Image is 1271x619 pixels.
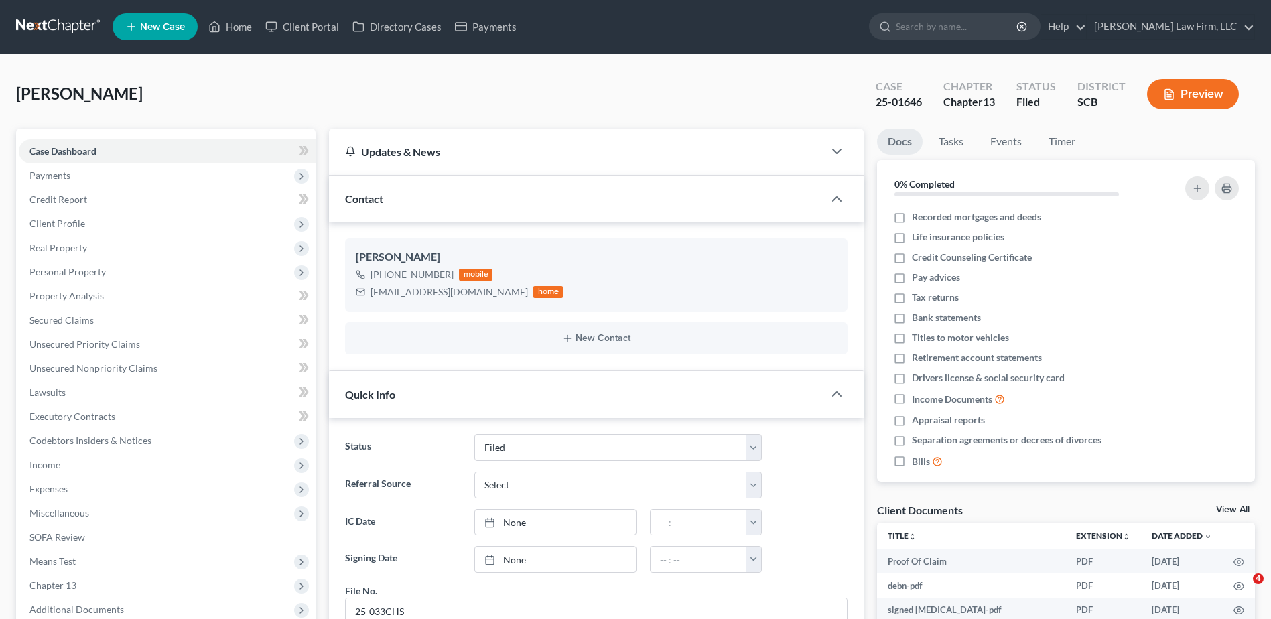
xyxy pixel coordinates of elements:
[19,284,316,308] a: Property Analysis
[912,413,985,427] span: Appraisal reports
[1016,79,1056,94] div: Status
[877,503,963,517] div: Client Documents
[345,388,395,401] span: Quick Info
[1216,505,1250,514] a: View All
[651,547,746,572] input: -- : --
[877,129,923,155] a: Docs
[1087,15,1254,39] a: [PERSON_NAME] Law Firm, LLC
[29,604,124,615] span: Additional Documents
[19,356,316,381] a: Unsecured Nonpriority Claims
[29,314,94,326] span: Secured Claims
[29,362,157,374] span: Unsecured Nonpriority Claims
[912,271,960,284] span: Pay advices
[356,333,837,344] button: New Contact
[533,286,563,298] div: home
[29,483,68,494] span: Expenses
[894,178,955,190] strong: 0% Completed
[29,266,106,277] span: Personal Property
[1141,573,1223,598] td: [DATE]
[1065,549,1141,573] td: PDF
[1041,15,1086,39] a: Help
[29,169,70,181] span: Payments
[943,94,995,110] div: Chapter
[912,433,1101,447] span: Separation agreements or decrees of divorces
[259,15,346,39] a: Client Portal
[1147,79,1239,109] button: Preview
[1122,533,1130,541] i: unfold_more
[912,291,959,304] span: Tax returns
[1141,549,1223,573] td: [DATE]
[29,507,89,519] span: Miscellaneous
[29,435,151,446] span: Codebtors Insiders & Notices
[877,573,1065,598] td: debn-pdf
[29,387,66,398] span: Lawsuits
[876,94,922,110] div: 25-01646
[29,290,104,301] span: Property Analysis
[345,583,377,598] div: File No.
[928,129,974,155] a: Tasks
[1253,573,1264,584] span: 4
[29,531,85,543] span: SOFA Review
[877,549,1065,573] td: Proof Of Claim
[202,15,259,39] a: Home
[943,79,995,94] div: Chapter
[912,230,1004,244] span: Life insurance policies
[1077,79,1126,94] div: District
[912,393,992,406] span: Income Documents
[29,218,85,229] span: Client Profile
[19,381,316,405] a: Lawsuits
[29,338,140,350] span: Unsecured Priority Claims
[912,455,930,468] span: Bills
[1225,573,1258,606] iframe: Intercom live chat
[876,79,922,94] div: Case
[345,145,807,159] div: Updates & News
[19,332,316,356] a: Unsecured Priority Claims
[912,351,1042,364] span: Retirement account statements
[912,251,1032,264] span: Credit Counseling Certificate
[19,139,316,163] a: Case Dashboard
[983,95,995,108] span: 13
[29,194,87,205] span: Credit Report
[19,525,316,549] a: SOFA Review
[29,411,115,422] span: Executory Contracts
[1065,573,1141,598] td: PDF
[912,311,981,324] span: Bank statements
[371,285,528,299] div: [EMAIL_ADDRESS][DOMAIN_NAME]
[888,531,917,541] a: Titleunfold_more
[475,547,636,572] a: None
[338,509,467,536] label: IC Date
[338,472,467,498] label: Referral Source
[896,14,1018,39] input: Search by name...
[1076,531,1130,541] a: Extensionunfold_more
[345,192,383,205] span: Contact
[29,459,60,470] span: Income
[346,15,448,39] a: Directory Cases
[912,331,1009,344] span: Titles to motor vehicles
[448,15,523,39] a: Payments
[459,269,492,281] div: mobile
[1038,129,1086,155] a: Timer
[1204,533,1212,541] i: expand_more
[29,579,76,591] span: Chapter 13
[912,371,1065,385] span: Drivers license & social security card
[19,188,316,212] a: Credit Report
[912,210,1041,224] span: Recorded mortgages and deeds
[16,84,143,103] span: [PERSON_NAME]
[1016,94,1056,110] div: Filed
[980,129,1032,155] a: Events
[1152,531,1212,541] a: Date Added expand_more
[338,434,467,461] label: Status
[475,510,636,535] a: None
[1077,94,1126,110] div: SCB
[19,405,316,429] a: Executory Contracts
[19,308,316,332] a: Secured Claims
[909,533,917,541] i: unfold_more
[338,546,467,573] label: Signing Date
[371,268,454,281] div: [PHONE_NUMBER]
[356,249,837,265] div: [PERSON_NAME]
[29,145,96,157] span: Case Dashboard
[140,22,185,32] span: New Case
[29,555,76,567] span: Means Test
[651,510,746,535] input: -- : --
[29,242,87,253] span: Real Property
